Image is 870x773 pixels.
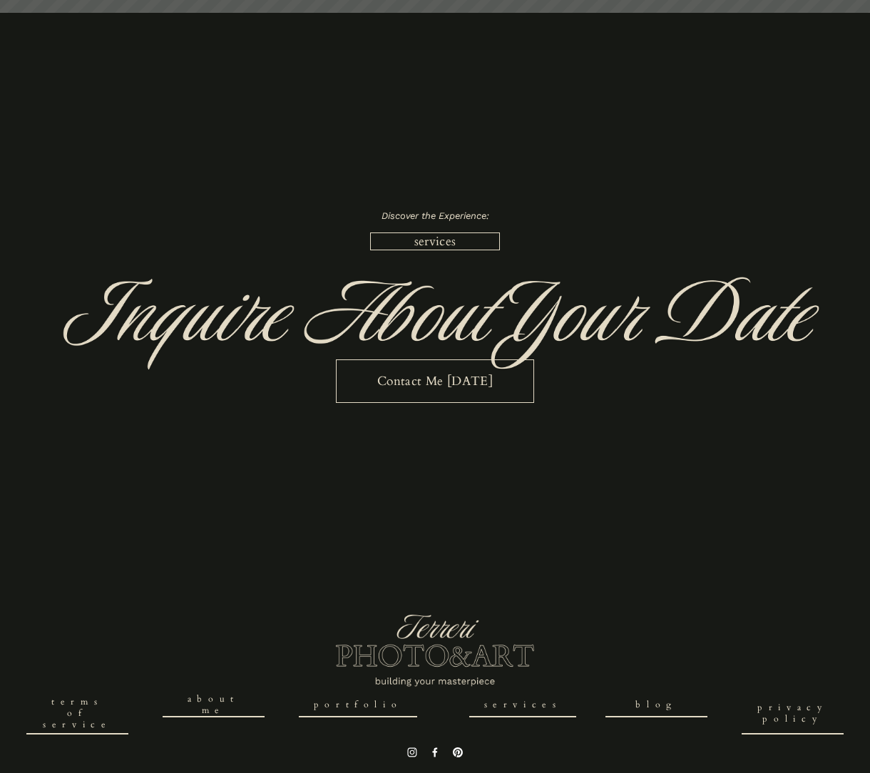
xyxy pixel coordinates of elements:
[407,741,417,764] a: Instagram
[469,693,577,717] a: services
[382,210,489,221] em: Discover the Experience:
[605,693,707,717] a: blog
[370,232,500,250] a: services
[742,693,844,735] a: Privacy Policy
[299,693,417,717] a: Portfolio
[26,693,128,735] a: Terms of service
[430,741,440,764] a: Facebook
[453,741,463,764] a: Pinterest
[163,693,265,717] a: About Me
[336,359,534,402] a: Contact Me [DATE]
